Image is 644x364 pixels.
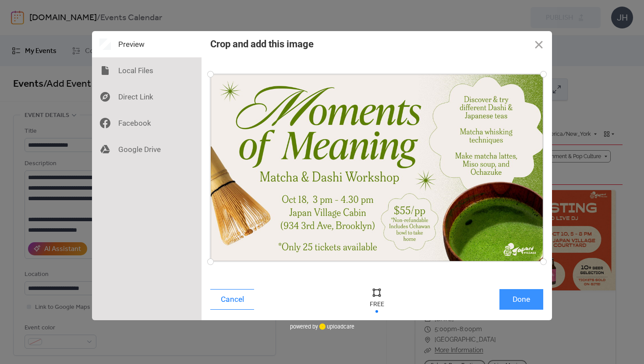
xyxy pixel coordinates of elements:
[92,57,202,84] div: Local Files
[92,84,202,110] div: Direct Link
[290,320,354,333] div: powered by
[92,110,202,136] div: Facebook
[92,136,202,163] div: Google Drive
[210,39,314,49] div: Crop and add this image
[210,289,254,310] button: Cancel
[526,31,552,57] button: Close
[92,31,202,57] div: Preview
[499,289,543,310] button: Done
[318,323,354,330] a: uploadcare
